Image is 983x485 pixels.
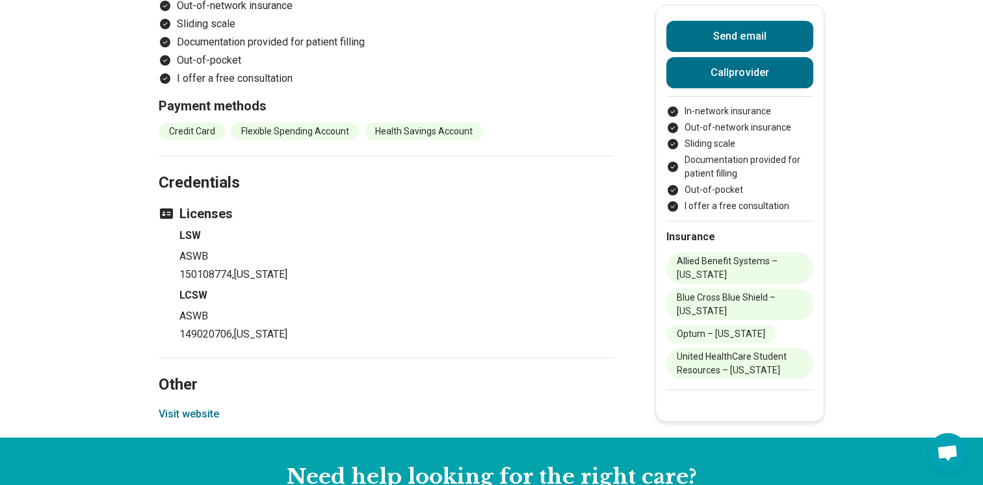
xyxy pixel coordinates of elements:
li: United HealthCare Student Resources – [US_STATE] [666,348,813,379]
h3: Payment methods [159,97,614,115]
h4: LCSW [179,288,614,303]
p: 149020706 [179,327,614,342]
li: Documentation provided for patient filling [666,153,813,180]
p: ASWB [179,308,614,324]
li: I offer a free consultation [159,71,614,86]
h3: Licenses [159,205,614,223]
p: 150108774 [179,267,614,282]
span: , [US_STATE] [232,328,287,340]
li: Health Savings Account [365,123,483,140]
li: Out-of-pocket [159,53,614,68]
li: Documentation provided for patient filling [159,34,614,50]
button: Visit website [159,406,219,422]
h2: Credentials [159,141,614,194]
li: In-network insurance [666,105,813,118]
button: Send email [666,21,813,52]
button: Callprovider [666,57,813,88]
p: ASWB [179,249,614,264]
h4: LSW [179,228,614,243]
div: Open chat [928,433,967,472]
li: Sliding scale [666,137,813,151]
li: Sliding scale [159,16,614,32]
li: Allied Benefit Systems – [US_STATE] [666,253,813,284]
h2: Other [159,343,614,396]
li: Out-of-network insurance [666,121,813,134]
li: I offer a free consultation [666,199,813,213]
li: Credit Card [159,123,226,140]
span: , [US_STATE] [232,268,287,280]
li: Optum – [US_STATE] [666,325,776,343]
li: Flexible Spending Account [231,123,360,140]
li: Blue Cross Blue Shield – [US_STATE] [666,289,813,320]
h2: Insurance [666,229,813,245]
li: Out-of-pocket [666,183,813,197]
ul: Payment options [666,105,813,213]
